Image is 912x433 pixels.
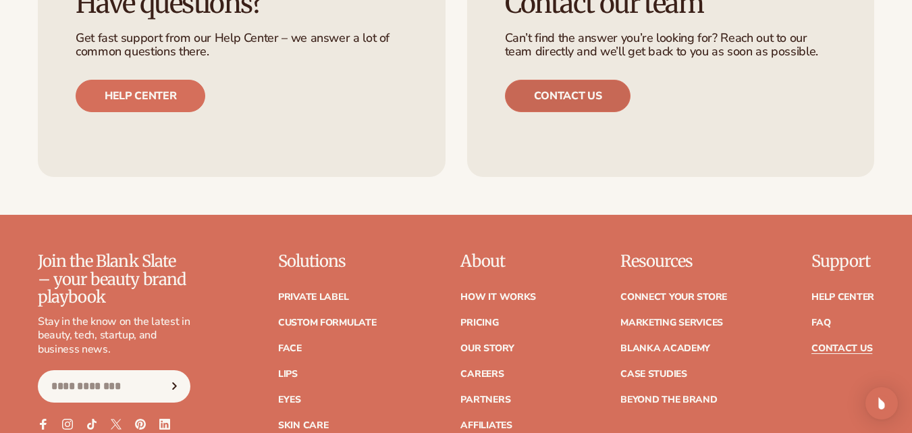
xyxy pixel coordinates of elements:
a: Careers [460,370,504,379]
p: Get fast support from our Help Center – we answer a lot of common questions there. [76,32,408,59]
a: Contact Us [811,344,872,353]
a: Skin Care [278,421,328,430]
a: Contact us [505,80,631,112]
a: FAQ [811,318,830,328]
p: About [460,253,536,270]
p: Can’t find the answer you’re looking for? Reach out to our team directly and we’ll get back to yo... [505,32,837,59]
a: Connect your store [620,292,727,302]
a: Help center [76,80,205,112]
a: Our Story [460,344,514,353]
a: Marketing services [620,318,723,328]
a: Private label [278,292,348,302]
a: Help Center [811,292,874,302]
a: Face [278,344,302,353]
a: Lips [278,370,298,379]
a: Affiliates [460,421,512,430]
p: Resources [620,253,727,270]
a: Custom formulate [278,318,377,328]
p: Solutions [278,253,377,270]
a: How It Works [460,292,536,302]
div: Open Intercom Messenger [865,387,898,419]
a: Pricing [460,318,498,328]
a: Beyond the brand [620,395,718,405]
p: Join the Blank Slate – your beauty brand playbook [38,253,190,306]
button: Subscribe [160,370,190,403]
p: Stay in the know on the latest in beauty, tech, startup, and business news. [38,315,190,357]
a: Case Studies [620,370,687,379]
a: Eyes [278,395,301,405]
a: Blanka Academy [620,344,710,353]
a: Partners [460,395,510,405]
p: Support [811,253,874,270]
